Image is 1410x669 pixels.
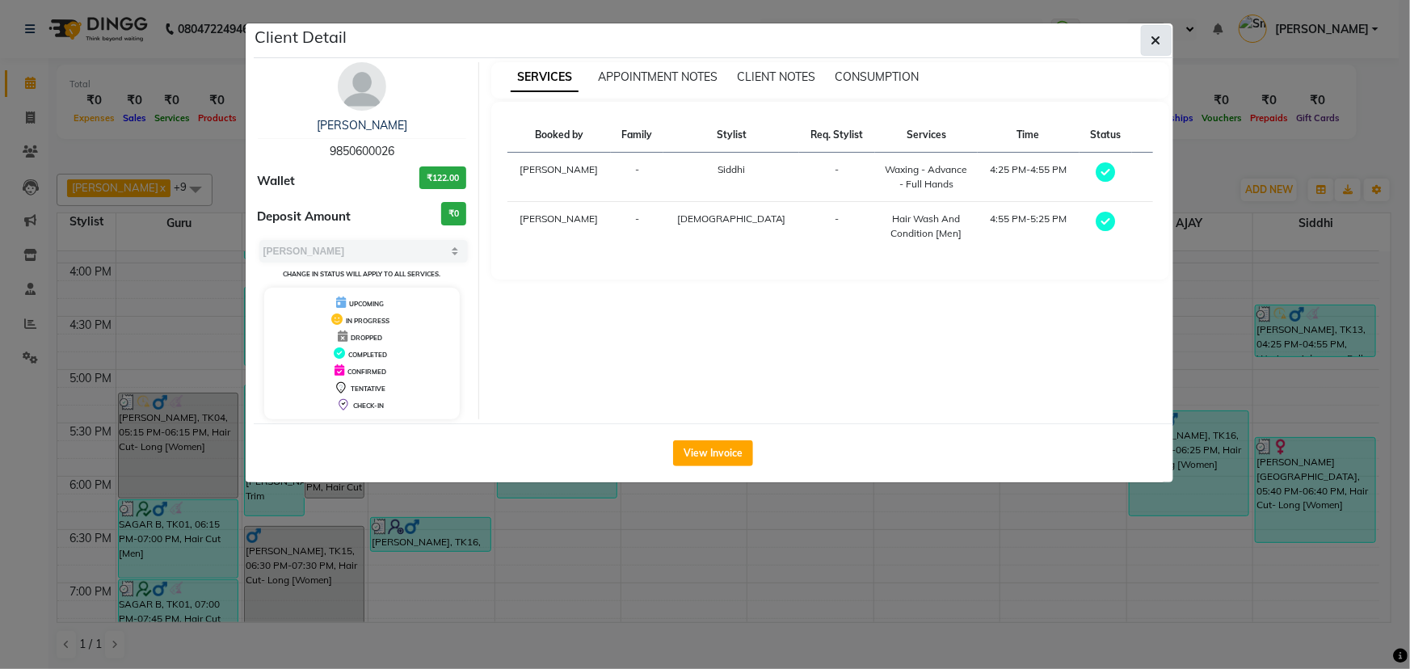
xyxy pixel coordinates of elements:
th: Stylist [663,118,799,153]
span: [DEMOGRAPHIC_DATA] [677,212,786,225]
span: IN PROGRESS [346,317,389,325]
img: avatar [338,62,386,111]
th: Status [1080,118,1132,153]
th: Services [875,118,978,153]
div: Hair Wash And Condition [Men] [885,212,968,241]
span: CONFIRMED [347,368,386,376]
span: APPOINTMENT NOTES [598,69,718,84]
td: [PERSON_NAME] [507,153,611,202]
td: 4:55 PM-5:25 PM [978,202,1080,251]
span: Wallet [258,172,296,191]
small: Change in status will apply to all services. [283,270,440,278]
td: 4:25 PM-4:55 PM [978,153,1080,202]
th: Family [611,118,663,153]
h3: ₹0 [441,202,466,225]
a: [PERSON_NAME] [317,118,407,133]
span: SERVICES [511,63,579,92]
h3: ₹122.00 [419,166,466,190]
div: Waxing - Advance - Full Hands [885,162,968,191]
th: Booked by [507,118,611,153]
td: - [611,153,663,202]
span: DROPPED [351,334,382,342]
span: Deposit Amount [258,208,351,226]
span: 9850600026 [330,144,394,158]
th: Req. Stylist [799,118,875,153]
span: TENTATIVE [351,385,385,393]
span: CLIENT NOTES [737,69,815,84]
button: View Invoice [673,440,753,466]
h5: Client Detail [255,25,347,49]
td: - [799,153,875,202]
span: Siddhi [718,163,745,175]
span: CHECK-IN [353,402,384,410]
td: - [611,202,663,251]
td: [PERSON_NAME] [507,202,611,251]
span: UPCOMING [349,300,384,308]
span: CONSUMPTION [835,69,919,84]
span: COMPLETED [348,351,387,359]
td: - [799,202,875,251]
th: Time [978,118,1080,153]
